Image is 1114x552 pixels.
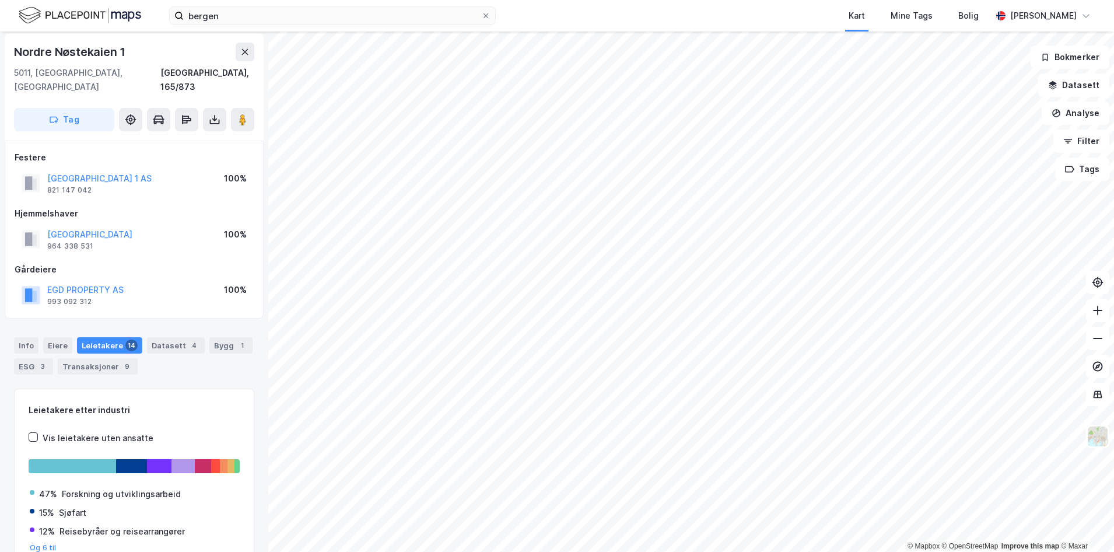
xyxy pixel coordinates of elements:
button: Datasett [1038,74,1109,97]
img: logo.f888ab2527a4732fd821a326f86c7f29.svg [19,5,141,26]
div: 1 [236,340,248,351]
div: Vis leietakere uten ansatte [43,431,153,445]
div: Bolig [958,9,979,23]
button: Tag [14,108,114,131]
div: Nordre Nøstekaien 1 [14,43,128,61]
div: Gårdeiere [15,263,254,277]
input: Søk på adresse, matrikkel, gårdeiere, leietakere eller personer [184,7,481,25]
div: Forskning og utviklingsarbeid [62,487,181,501]
div: Kart [849,9,865,23]
div: Sjøfart [59,506,86,520]
div: 14 [125,340,138,351]
div: Leietakere etter industri [29,403,240,417]
div: Festere [15,151,254,165]
div: Transaksjoner [58,358,138,375]
div: Eiere [43,337,72,354]
div: [PERSON_NAME] [1010,9,1077,23]
button: Bokmerker [1031,46,1109,69]
div: 993 092 312 [47,297,92,306]
div: Reisebyråer og reisearrangører [59,525,185,539]
img: Z [1087,425,1109,448]
div: ESG [14,358,53,375]
button: Tags [1055,158,1109,181]
div: Leietakere [77,337,142,354]
div: Datasett [147,337,205,354]
div: 100% [224,172,247,186]
div: 9 [121,361,133,372]
div: [GEOGRAPHIC_DATA], 165/873 [160,66,254,94]
div: 15% [39,506,54,520]
div: 821 147 042 [47,186,92,195]
div: 100% [224,228,247,242]
div: Hjemmelshaver [15,207,254,221]
div: 4 [188,340,200,351]
a: Improve this map [1001,542,1059,550]
div: 5011, [GEOGRAPHIC_DATA], [GEOGRAPHIC_DATA] [14,66,160,94]
div: Kontrollprogram for chat [1056,496,1114,552]
div: 964 338 531 [47,242,93,251]
button: Analyse [1042,102,1109,125]
div: 100% [224,283,247,297]
div: Info [14,337,38,354]
div: Bygg [209,337,253,354]
a: Mapbox [908,542,940,550]
a: OpenStreetMap [942,542,999,550]
iframe: Chat Widget [1056,496,1114,552]
button: Filter [1053,130,1109,153]
div: 12% [39,525,55,539]
div: 47% [39,487,57,501]
div: 3 [37,361,48,372]
div: Mine Tags [891,9,933,23]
